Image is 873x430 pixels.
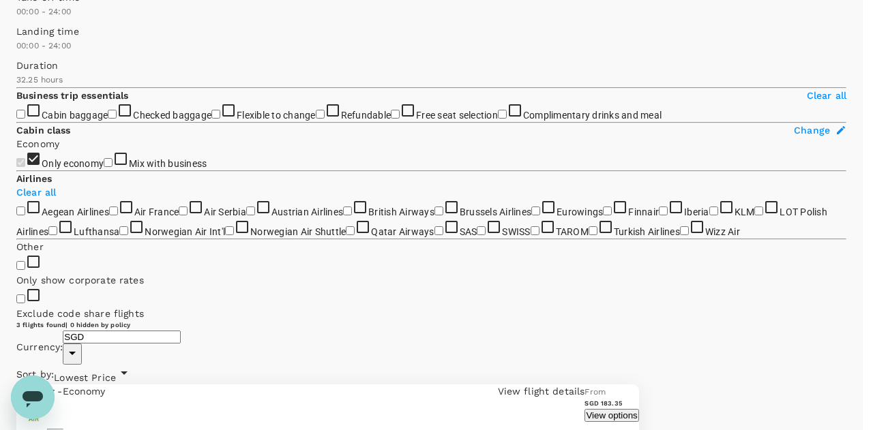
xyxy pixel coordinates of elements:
[16,273,846,287] p: Only show corporate rates
[63,386,106,397] span: Economy
[145,226,225,237] span: Norwegian Air Int'l
[705,226,740,237] span: Wizz Air
[134,206,179,217] span: Air France
[250,226,346,237] span: Norwegian Air Shuttle
[416,110,498,121] span: Free seat selection
[204,206,246,217] span: Air Serbia
[16,25,846,38] p: Landing time
[16,307,846,320] p: Exclude code share flights
[684,206,709,217] span: Iberia
[368,206,434,217] span: British Airways
[556,226,589,237] span: TAROM
[735,206,755,217] span: KLM
[614,226,680,237] span: Turkish Airlines
[807,89,846,102] p: Clear all
[16,367,54,381] span: Sort by :
[42,110,108,121] span: Cabin baggage
[16,7,71,16] span: 00:00 - 24:00
[63,343,82,365] button: Open
[16,185,846,199] p: Clear all
[16,90,129,101] strong: Business trip essentials
[371,226,434,237] span: Qatar Airways
[271,206,343,217] span: Austrian Airlines
[557,206,603,217] span: Eurowings
[16,320,639,329] div: 3 flights found | 0 hidden by policy
[498,384,585,398] p: View flight details
[16,59,846,72] p: Duration
[585,387,606,397] span: From
[42,206,109,217] span: Aegean Airlines
[133,110,211,121] span: Checked baggage
[16,340,63,354] span: Currency :
[237,110,316,121] span: Flexible to change
[628,206,659,217] span: Finnair
[341,110,391,121] span: Refundable
[16,125,71,136] strong: Cabin class
[16,240,44,254] p: Other
[523,110,662,121] span: Complimentary drinks and meal
[16,41,71,50] span: 00:00 - 24:00
[42,158,104,169] span: Only economy
[460,226,477,237] span: SAS
[585,399,638,408] h6: SGD 183.35
[57,386,62,397] span: -
[16,173,52,184] strong: Airlines
[585,409,638,422] button: View options
[460,206,531,217] span: Brussels Airlines
[16,137,846,151] p: Economy
[11,375,55,419] iframe: Button to launch messaging window
[129,158,207,169] span: Mix with business
[16,75,63,85] span: 32.25 hours
[74,226,119,237] span: Lufthansa
[502,226,530,237] span: SWISS
[54,372,116,383] span: Lowest Price
[794,123,830,137] span: Change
